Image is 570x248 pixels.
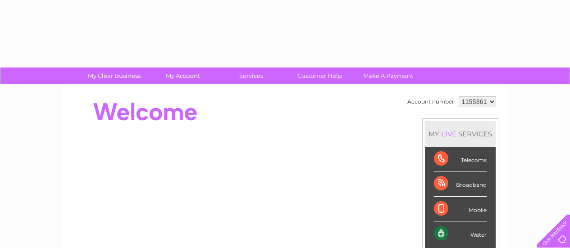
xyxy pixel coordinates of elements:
div: Water [434,221,487,246]
div: Broadband [434,171,487,196]
td: Account number [405,94,456,109]
a: My Account [146,68,220,84]
a: Make A Payment [351,68,425,84]
a: Services [214,68,288,84]
div: MY SERVICES [425,121,496,147]
a: Customer Help [283,68,357,84]
a: My Clear Business [77,68,151,84]
div: Telecoms [434,147,487,171]
div: Mobile [434,197,487,221]
div: LIVE [439,130,458,138]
